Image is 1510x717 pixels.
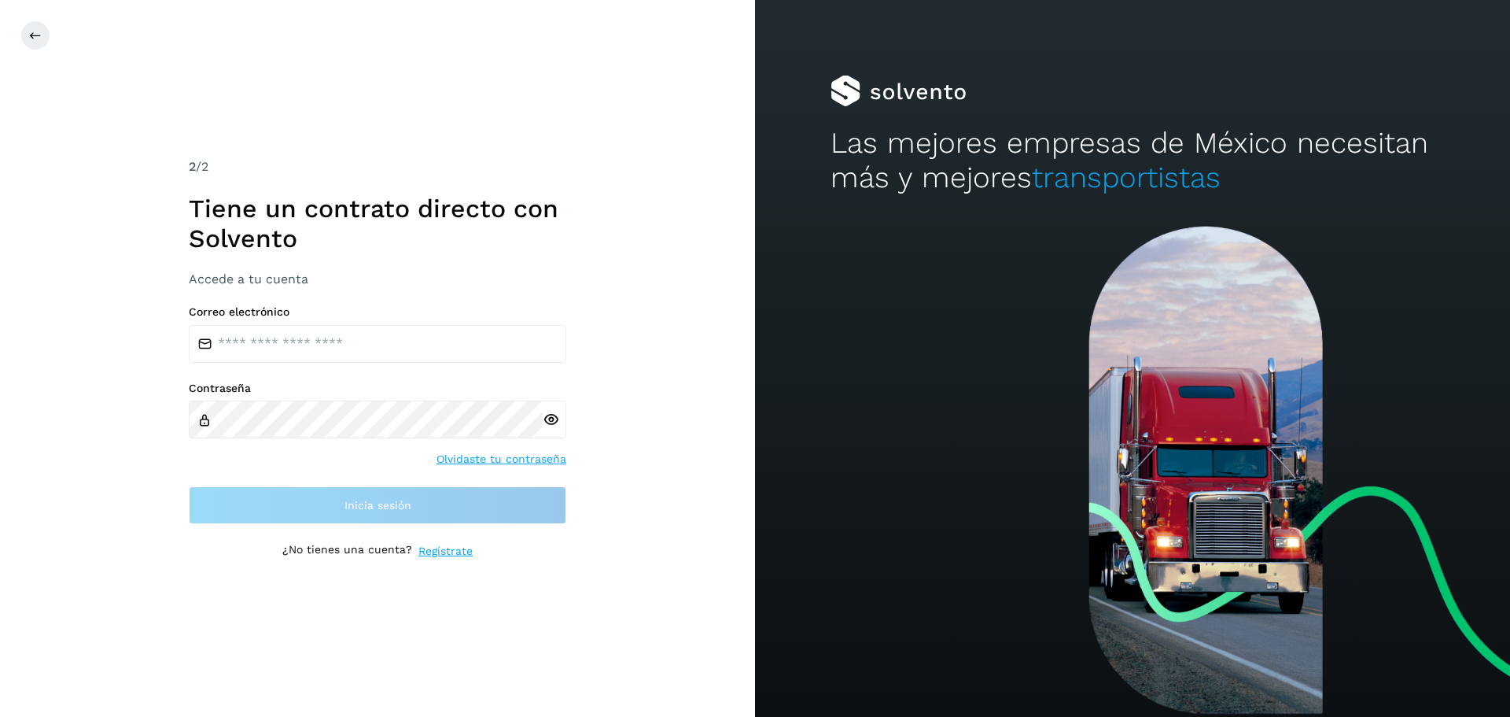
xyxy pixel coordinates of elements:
span: Inicia sesión [344,500,411,511]
h2: Las mejores empresas de México necesitan más y mejores [830,126,1434,196]
a: Regístrate [418,543,473,560]
h1: Tiene un contrato directo con Solvento [189,194,566,254]
button: Inicia sesión [189,486,566,524]
label: Correo electrónico [189,305,566,319]
span: transportistas [1032,161,1221,194]
a: Olvidaste tu contraseña [436,451,566,468]
span: 2 [189,159,196,174]
label: Contraseña [189,382,566,395]
div: /2 [189,157,566,176]
h3: Accede a tu cuenta [189,272,566,286]
p: ¿No tienes una cuenta? [282,543,412,560]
